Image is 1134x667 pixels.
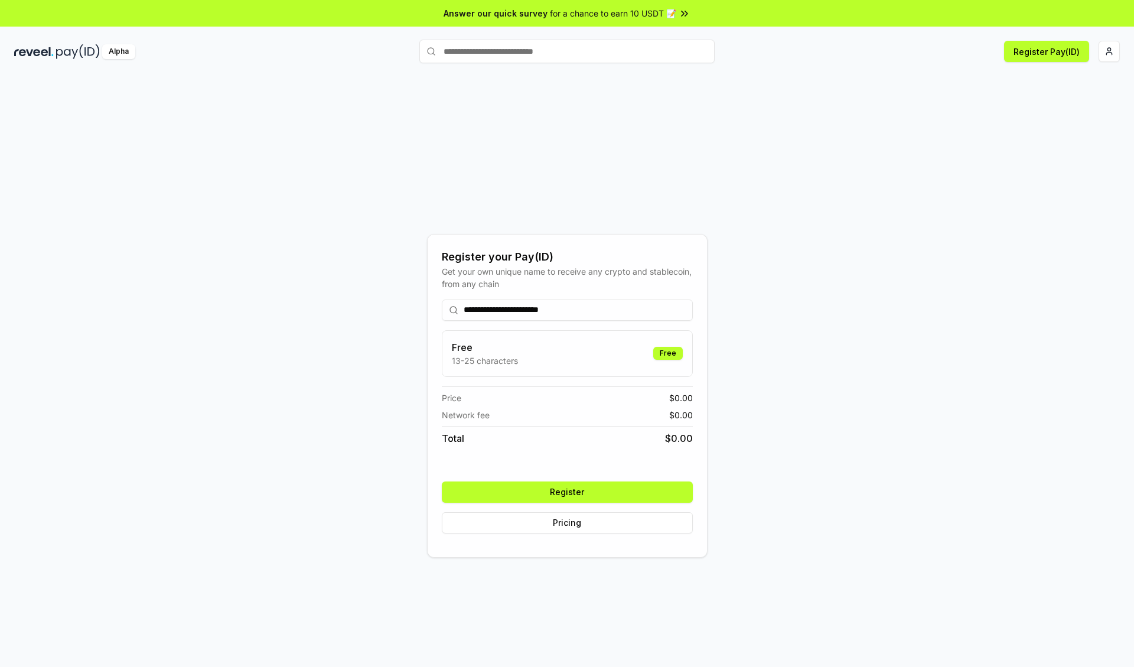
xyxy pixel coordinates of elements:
[102,44,135,59] div: Alpha
[442,431,464,445] span: Total
[653,347,683,360] div: Free
[56,44,100,59] img: pay_id
[452,354,518,367] p: 13-25 characters
[669,409,693,421] span: $ 0.00
[669,392,693,404] span: $ 0.00
[665,431,693,445] span: $ 0.00
[442,392,461,404] span: Price
[452,340,518,354] h3: Free
[442,409,490,421] span: Network fee
[442,481,693,503] button: Register
[442,249,693,265] div: Register your Pay(ID)
[550,7,676,19] span: for a chance to earn 10 USDT 📝
[14,44,54,59] img: reveel_dark
[1004,41,1089,62] button: Register Pay(ID)
[442,512,693,533] button: Pricing
[444,7,548,19] span: Answer our quick survey
[442,265,693,290] div: Get your own unique name to receive any crypto and stablecoin, from any chain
